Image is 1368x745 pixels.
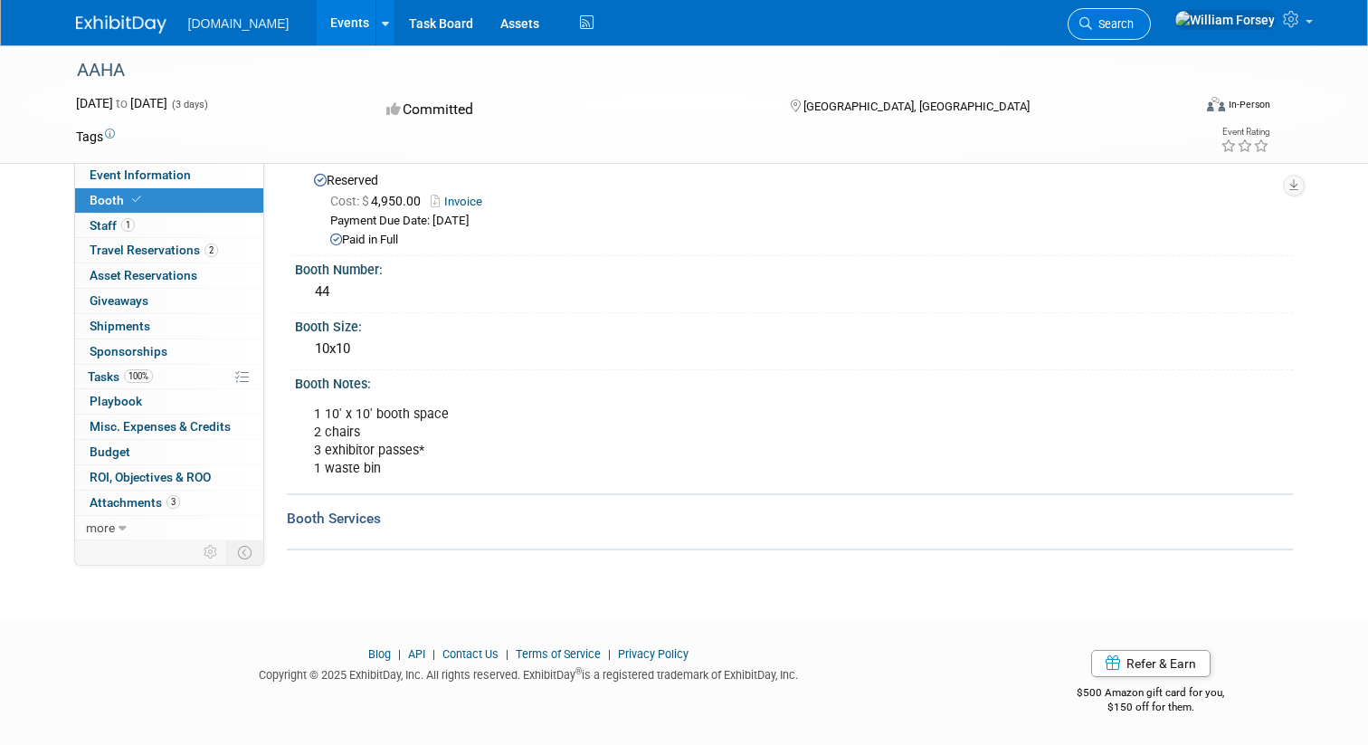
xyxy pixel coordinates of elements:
[90,344,167,358] span: Sponsorships
[431,195,491,208] a: Invoice
[204,244,218,257] span: 2
[188,16,290,31] span: [DOMAIN_NAME]
[90,394,142,408] span: Playbook
[90,218,135,233] span: Staff
[195,540,227,564] td: Personalize Event Tab Strip
[76,128,115,146] td: Tags
[121,218,135,232] span: 1
[1009,673,1293,715] div: $500 Amazon gift card for you,
[75,289,263,313] a: Giveaways
[803,100,1030,113] span: [GEOGRAPHIC_DATA], [GEOGRAPHIC_DATA]
[75,440,263,464] a: Budget
[75,415,263,439] a: Misc. Expenses & Credits
[1068,8,1151,40] a: Search
[75,365,263,389] a: Tasks100%
[166,495,180,509] span: 3
[287,509,1293,529] div: Booth Services
[75,214,263,238] a: Staff1
[124,369,153,383] span: 100%
[90,293,148,308] span: Giveaways
[90,243,218,257] span: Travel Reservations
[75,263,263,288] a: Asset Reservations
[75,238,263,263] a: Travel Reservations2
[90,419,231,434] span: Misc. Expenses & Credits
[1009,700,1293,715] div: $150 off for them.
[90,319,150,333] span: Shipments
[368,647,391,661] a: Blog
[330,232,1279,249] div: Paid in Full
[381,94,761,126] div: Committed
[113,96,130,110] span: to
[408,647,425,661] a: API
[1221,128,1269,137] div: Event Rating
[170,99,208,110] span: (3 days)
[75,339,263,364] a: Sponsorships
[75,314,263,339] a: Shipments
[226,540,263,564] td: Toggle Event Tabs
[1228,98,1270,111] div: In-Person
[309,335,1279,363] div: 10x10
[330,213,1279,230] div: Payment Due Date: [DATE]
[1174,10,1276,30] img: William Forsey
[618,647,689,661] a: Privacy Policy
[295,370,1293,393] div: Booth Notes:
[516,647,601,661] a: Terms of Service
[90,444,130,459] span: Budget
[301,396,1097,487] div: 1 10' x 10' booth space 2 chairs 3 exhibitor passes* 1 waste bin
[295,313,1293,336] div: Booth Size:
[88,369,153,384] span: Tasks
[90,470,211,484] span: ROI, Objectives & ROO
[1092,17,1134,31] span: Search
[75,163,263,187] a: Event Information
[295,256,1293,279] div: Booth Number:
[75,188,263,213] a: Booth
[75,516,263,540] a: more
[90,193,145,207] span: Booth
[442,647,499,661] a: Contact Us
[501,647,513,661] span: |
[90,167,191,182] span: Event Information
[132,195,141,205] i: Booth reservation complete
[90,268,197,282] span: Asset Reservations
[603,647,615,661] span: |
[76,15,166,33] img: ExhibitDay
[575,666,582,676] sup: ®
[76,96,167,110] span: [DATE] [DATE]
[1091,650,1211,677] a: Refer & Earn
[428,647,440,661] span: |
[90,495,180,510] span: Attachments
[394,647,405,661] span: |
[1207,97,1225,111] img: Format-Inperson.png
[1094,94,1270,121] div: Event Format
[86,521,115,535] span: more
[330,194,371,208] span: Cost: $
[309,167,1279,249] div: Reserved
[75,491,263,515] a: Attachments3
[75,465,263,490] a: ROI, Objectives & ROO
[71,54,1169,87] div: AAHA
[330,194,428,208] span: 4,950.00
[76,663,982,683] div: Copyright © 2025 ExhibitDay, Inc. All rights reserved. ExhibitDay is a registered trademark of Ex...
[309,278,1279,306] div: 44
[75,389,263,414] a: Playbook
